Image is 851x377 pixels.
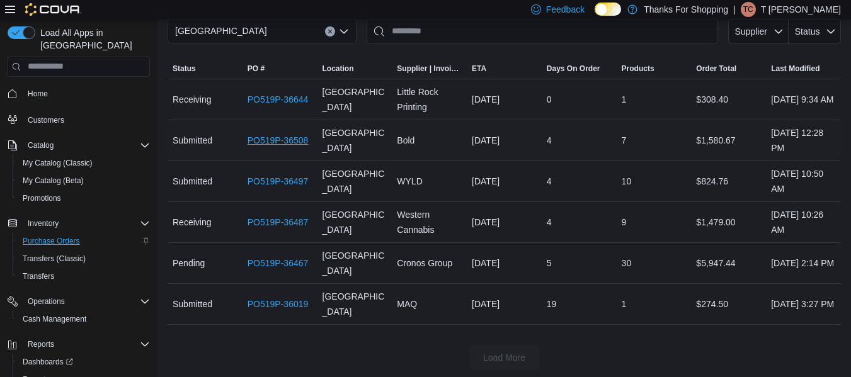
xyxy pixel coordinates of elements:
[13,353,155,371] a: Dashboards
[735,26,767,37] span: Supplier
[18,234,85,249] a: Purchase Orders
[23,236,80,246] span: Purchase Orders
[467,210,542,235] div: [DATE]
[23,138,150,153] span: Catalog
[733,2,736,17] p: |
[691,291,766,317] div: $274.50
[23,337,150,352] span: Reports
[28,296,65,307] span: Operations
[248,133,309,148] a: PO519P-36508
[622,92,627,107] span: 1
[622,174,632,189] span: 10
[173,256,205,271] span: Pending
[23,294,150,309] span: Operations
[23,86,53,101] a: Home
[18,312,91,327] a: Cash Management
[323,84,387,115] span: [GEOGRAPHIC_DATA]
[28,140,54,150] span: Catalog
[323,125,387,155] span: [GEOGRAPHIC_DATA]
[28,89,48,99] span: Home
[323,207,387,237] span: [GEOGRAPHIC_DATA]
[467,250,542,276] div: [DATE]
[323,64,354,74] div: Location
[789,19,841,44] button: Status
[23,337,59,352] button: Reports
[691,87,766,112] div: $308.40
[644,2,728,17] p: Thanks For Shopping
[696,64,736,74] span: Order Total
[243,59,317,79] button: PO #
[547,215,552,230] span: 4
[766,202,841,242] div: [DATE] 10:26 AM
[13,267,155,285] button: Transfers
[691,169,766,194] div: $824.76
[13,232,155,250] button: Purchase Orders
[18,354,78,369] a: Dashboards
[766,291,841,317] div: [DATE] 3:27 PM
[622,256,632,271] span: 30
[18,354,150,369] span: Dashboards
[795,26,820,37] span: Status
[175,23,267,38] span: [GEOGRAPHIC_DATA]
[23,216,64,231] button: Inventory
[339,26,349,37] button: Open list of options
[761,2,841,17] p: T [PERSON_NAME]
[18,155,98,171] a: My Catalog (Classic)
[3,137,155,154] button: Catalog
[617,59,692,79] button: Products
[547,133,552,148] span: 4
[743,2,753,17] span: TC
[13,154,155,172] button: My Catalog (Classic)
[23,216,150,231] span: Inventory
[547,92,552,107] span: 0
[467,291,542,317] div: [DATE]
[23,113,69,128] a: Customers
[392,59,467,79] button: Supplier | Invoice Number
[323,289,387,319] span: [GEOGRAPHIC_DATA]
[248,256,309,271] a: PO519P-36467
[18,191,66,206] a: Promotions
[18,251,150,266] span: Transfers (Classic)
[18,173,150,188] span: My Catalog (Beta)
[392,79,467,120] div: Little Rock Printing
[542,59,617,79] button: Days On Order
[25,3,81,16] img: Cova
[18,269,150,284] span: Transfers
[23,314,86,324] span: Cash Management
[173,92,211,107] span: Receiving
[547,64,600,74] span: Days On Order
[392,128,467,153] div: Bold
[766,250,841,276] div: [DATE] 2:14 PM
[248,215,309,230] a: PO519P-36487
[691,250,766,276] div: $5,947.44
[622,64,654,74] span: Products
[23,138,59,153] button: Catalog
[28,218,59,228] span: Inventory
[467,87,542,112] div: [DATE]
[248,296,309,312] a: PO519P-36019
[23,254,86,264] span: Transfers (Classic)
[547,174,552,189] span: 4
[392,250,467,276] div: Cronos Group
[3,215,155,232] button: Inventory
[23,294,70,309] button: Operations
[23,357,73,367] span: Dashboards
[173,64,196,74] span: Status
[467,59,542,79] button: ETA
[248,92,309,107] a: PO519P-36644
[23,86,150,101] span: Home
[741,2,756,17] div: T Collum
[173,296,212,312] span: Submitted
[13,310,155,328] button: Cash Management
[325,26,335,37] button: Clear input
[18,251,91,266] a: Transfers (Classic)
[13,250,155,267] button: Transfers (Classic)
[18,155,150,171] span: My Catalog (Classic)
[168,59,243,79] button: Status
[248,174,309,189] a: PO519P-36497
[317,59,392,79] button: Location
[323,248,387,278] span: [GEOGRAPHIC_DATA]
[3,335,155,353] button: Reports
